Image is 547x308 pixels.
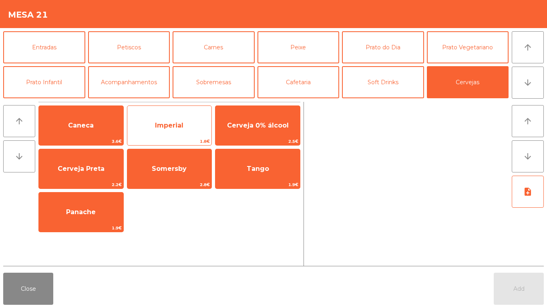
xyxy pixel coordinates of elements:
[88,66,170,98] button: Acompanhamentos
[523,116,533,126] i: arrow_upward
[88,31,170,63] button: Petiscos
[215,138,300,145] span: 2.5€
[39,138,123,145] span: 3.6€
[127,181,212,188] span: 2.8€
[68,122,94,129] span: Caneca
[152,165,187,172] span: Somersby
[427,31,509,63] button: Prato Vegetariano
[523,152,533,161] i: arrow_downward
[523,43,533,52] i: arrow_upward
[512,67,544,99] button: arrow_downward
[14,152,24,161] i: arrow_downward
[3,31,85,63] button: Entradas
[3,105,35,137] button: arrow_upward
[512,140,544,172] button: arrow_downward
[155,122,183,129] span: Imperial
[227,122,289,129] span: Cerveja 0% álcool
[257,66,340,98] button: Cafetaria
[247,165,269,172] span: Tango
[39,181,123,188] span: 2.2€
[3,273,53,305] button: Close
[173,31,255,63] button: Carnes
[58,165,105,172] span: Cerveja Preta
[14,116,24,126] i: arrow_upward
[523,187,533,197] i: note_add
[8,9,48,21] h4: Mesa 21
[342,31,424,63] button: Prato do Dia
[127,138,212,145] span: 1.8€
[512,105,544,137] button: arrow_upward
[215,181,300,188] span: 1.9€
[66,208,96,216] span: Panache
[427,66,509,98] button: Cervejas
[523,78,533,87] i: arrow_downward
[342,66,424,98] button: Soft Drinks
[173,66,255,98] button: Sobremesas
[512,176,544,208] button: note_add
[3,140,35,172] button: arrow_downward
[257,31,340,63] button: Peixe
[512,31,544,63] button: arrow_upward
[3,66,85,98] button: Prato Infantil
[39,224,123,232] span: 1.9€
